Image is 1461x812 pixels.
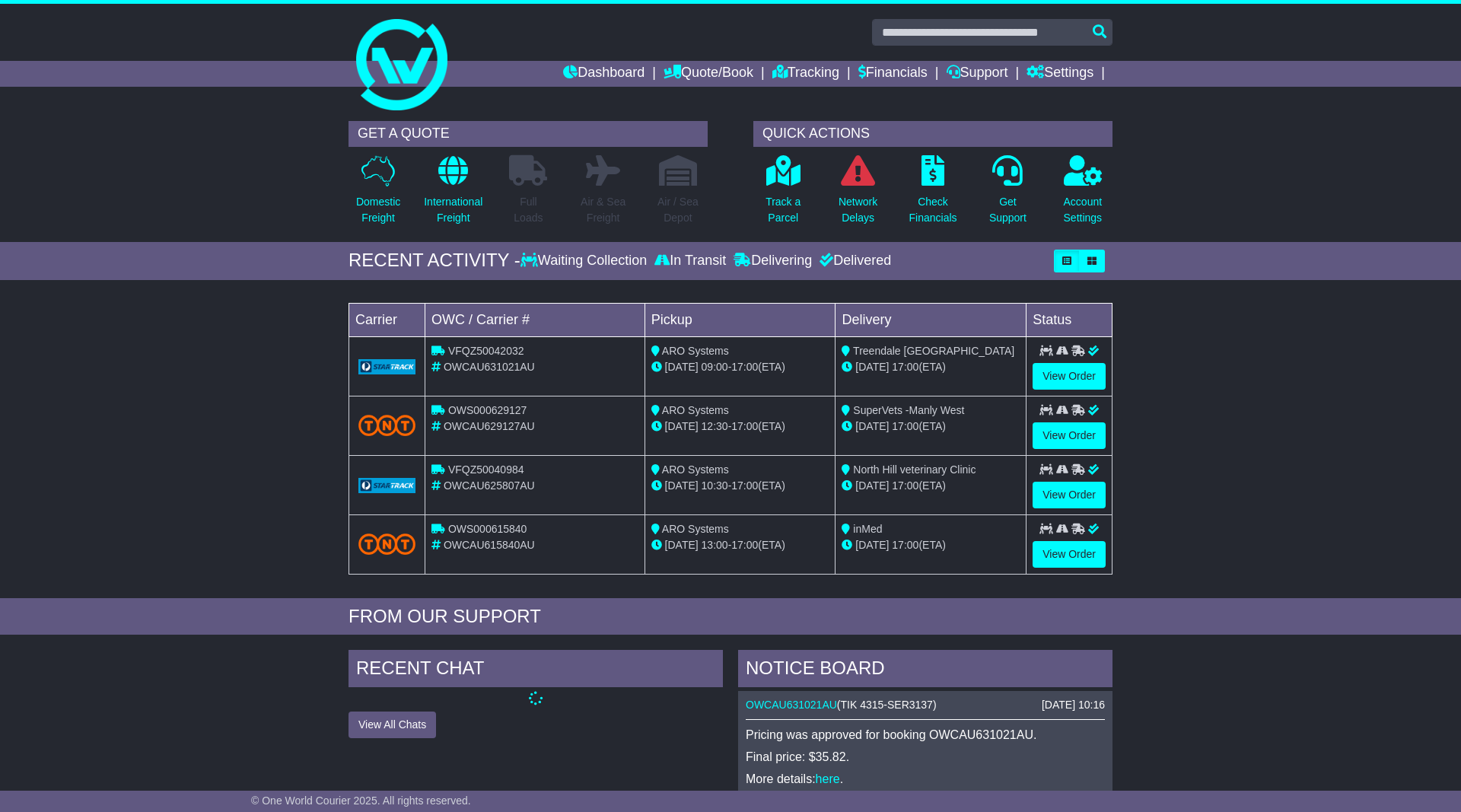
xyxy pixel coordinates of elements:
div: GET A QUOTE [349,121,708,147]
span: OWCAU631021AU [444,361,535,373]
div: RECENT CHAT [349,650,723,691]
span: 09:00 [702,361,728,373]
span: ARO Systems [662,345,729,357]
span: OWS000615840 [448,523,527,535]
p: Final price: $35.82. [746,750,1105,764]
div: (ETA) [842,359,1020,375]
span: ARO Systems [662,463,729,476]
span: [DATE] [855,479,889,492]
span: TIK 4315-SER3137 [841,699,933,711]
span: 17:00 [892,361,918,373]
a: Settings [1027,61,1093,87]
p: Pricing was approved for booking OWCAU631021AU. [746,728,1105,742]
div: FROM OUR SUPPORT [349,606,1112,628]
a: Dashboard [563,61,645,87]
span: [DATE] [665,479,699,492]
a: InternationalFreight [423,154,483,234]
span: VFQZ50040984 [448,463,524,476]
td: Delivery [836,303,1027,336]
span: ARO Systems [662,523,729,535]
div: Delivered [816,253,891,269]
a: View Order [1033,482,1106,508]
span: [DATE] [855,361,889,373]
a: NetworkDelays [838,154,878,234]
a: Support [947,61,1008,87]
div: (ETA) [842,537,1020,553]
img: GetCarrierServiceLogo [358,478,415,493]
span: inMed [853,523,882,535]
p: Check Financials [909,194,957,226]
span: 17:00 [892,420,918,432]
span: 17:00 [731,539,758,551]
a: View Order [1033,541,1106,568]
span: 17:00 [731,361,758,373]
button: View All Chats [349,712,436,738]
span: VFQZ50042032 [448,345,524,357]
span: [DATE] [855,420,889,432]
span: ARO Systems [662,404,729,416]
span: 12:30 [702,420,728,432]
a: GetSupport [988,154,1027,234]
span: 17:00 [892,479,918,492]
div: ( ) [746,699,1105,712]
div: RECENT ACTIVITY - [349,250,520,272]
a: Financials [858,61,928,87]
a: Track aParcel [765,154,801,234]
span: [DATE] [855,539,889,551]
span: 17:00 [892,539,918,551]
a: AccountSettings [1063,154,1103,234]
p: Get Support [989,194,1027,226]
td: Pickup [645,303,836,336]
p: Account Settings [1064,194,1103,226]
div: - (ETA) [651,419,829,435]
span: © One World Courier 2025. All rights reserved. [251,794,471,807]
span: OWCAU615840AU [444,539,535,551]
div: Delivering [730,253,816,269]
div: - (ETA) [651,359,829,375]
span: 17:00 [731,420,758,432]
p: Air / Sea Depot [657,194,699,226]
span: Treendale [GEOGRAPHIC_DATA] [853,345,1014,357]
img: TNT_Domestic.png [358,533,415,554]
span: [DATE] [665,420,699,432]
a: View Order [1033,422,1106,449]
p: Air & Sea Freight [581,194,625,226]
span: [DATE] [665,539,699,551]
td: OWC / Carrier # [425,303,645,336]
div: Waiting Collection [520,253,651,269]
span: 10:30 [702,479,728,492]
a: DomesticFreight [355,154,401,234]
div: [DATE] 10:16 [1042,699,1105,712]
div: QUICK ACTIONS [753,121,1112,147]
span: OWS000629127 [448,404,527,416]
p: Domestic Freight [356,194,400,226]
div: - (ETA) [651,537,829,553]
td: Status [1027,303,1112,336]
span: 13:00 [702,539,728,551]
td: Carrier [349,303,425,336]
p: Network Delays [839,194,877,226]
a: Quote/Book [664,61,753,87]
span: SuperVets -Manly West [853,404,964,416]
div: - (ETA) [651,478,829,494]
p: More details: . [746,772,1105,786]
span: [DATE] [665,361,699,373]
a: View Order [1033,363,1106,390]
span: OWCAU625807AU [444,479,535,492]
div: NOTICE BOARD [738,650,1112,691]
span: OWCAU629127AU [444,420,535,432]
a: Tracking [772,61,839,87]
p: Track a Parcel [766,194,801,226]
a: CheckFinancials [909,154,958,234]
img: TNT_Domestic.png [358,415,415,435]
div: In Transit [651,253,730,269]
span: 17:00 [731,479,758,492]
a: here [816,772,840,785]
span: North Hill veterinary Clinic [853,463,976,476]
img: GetCarrierServiceLogo [358,359,415,374]
p: International Freight [424,194,482,226]
div: (ETA) [842,478,1020,494]
a: OWCAU631021AU [746,699,837,711]
div: (ETA) [842,419,1020,435]
p: Full Loads [509,194,547,226]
